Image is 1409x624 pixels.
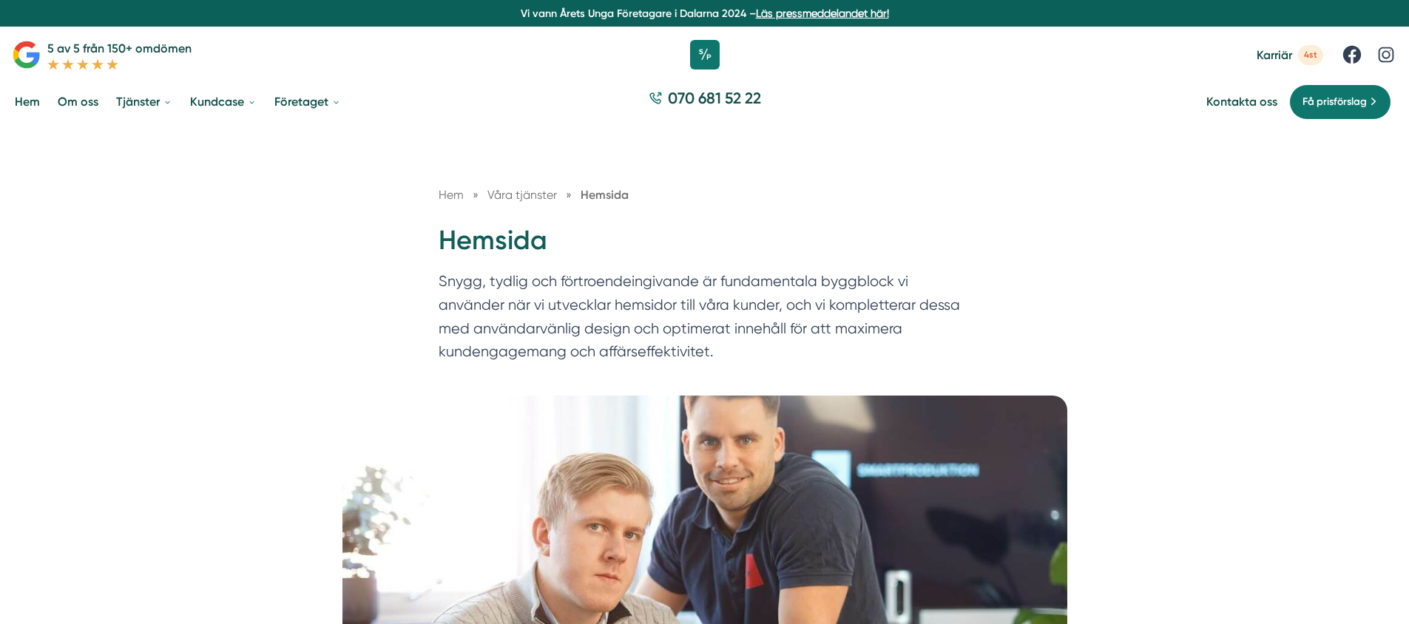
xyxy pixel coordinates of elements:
[439,188,464,202] a: Hem
[566,186,572,204] span: »
[1257,45,1323,65] a: Karriär 4st
[1298,45,1323,65] span: 4st
[439,270,971,370] p: Snygg, tydlig och förtroendeingivande är fundamentala byggblock vi använder när vi utvecklar hems...
[487,188,560,202] a: Våra tjänster
[1302,94,1367,110] span: Få prisförslag
[113,83,175,121] a: Tjänster
[756,7,889,19] a: Läs pressmeddelandet här!
[1206,95,1277,109] a: Kontakta oss
[473,186,479,204] span: »
[1289,84,1391,120] a: Få prisförslag
[12,83,43,121] a: Hem
[668,87,761,109] span: 070 681 52 22
[439,186,971,204] nav: Breadcrumb
[487,188,557,202] span: Våra tjänster
[1257,48,1292,62] span: Karriär
[643,87,767,116] a: 070 681 52 22
[271,83,344,121] a: Företaget
[439,223,971,271] h1: Hemsida
[55,83,101,121] a: Om oss
[581,188,629,202] a: Hemsida
[47,39,192,58] p: 5 av 5 från 150+ omdömen
[6,6,1403,21] p: Vi vann Årets Unga Företagare i Dalarna 2024 –
[187,83,260,121] a: Kundcase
